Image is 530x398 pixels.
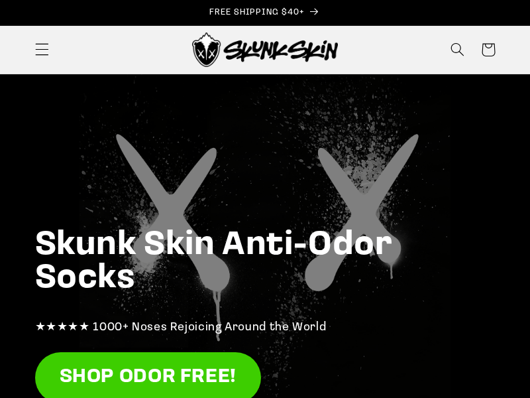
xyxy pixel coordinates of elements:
[35,229,393,296] strong: Skunk Skin Anti-Odor Socks
[35,318,496,339] p: ★★★★★ 1000+ Noses Rejoicing Around the World
[14,7,516,19] p: FREE SHIPPING $40+
[192,33,338,67] img: Skunk Skin Anti-Odor Socks.
[26,34,57,65] summary: Menu
[443,34,473,65] summary: Search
